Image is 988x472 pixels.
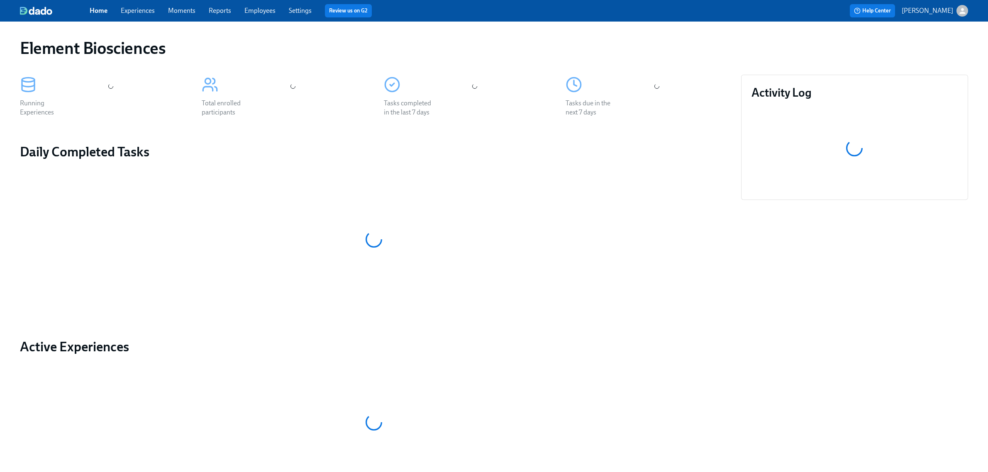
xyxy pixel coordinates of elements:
a: Settings [289,7,312,15]
p: [PERSON_NAME] [902,6,953,15]
button: Review us on G2 [325,4,372,17]
a: dado [20,7,90,15]
h2: Daily Completed Tasks [20,144,728,160]
div: Tasks due in the next 7 days [566,99,619,117]
a: Experiences [121,7,155,15]
span: Help Center [854,7,891,15]
img: dado [20,7,52,15]
a: Moments [168,7,195,15]
a: Home [90,7,107,15]
a: Reports [209,7,231,15]
div: Tasks completed in the last 7 days [384,99,437,117]
a: Review us on G2 [329,7,368,15]
button: Help Center [850,4,895,17]
a: Active Experiences [20,338,728,355]
h1: Element Biosciences [20,38,166,58]
div: Total enrolled participants [202,99,255,117]
a: Employees [244,7,276,15]
h3: Activity Log [751,85,958,100]
button: [PERSON_NAME] [902,5,968,17]
div: Running Experiences [20,99,73,117]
